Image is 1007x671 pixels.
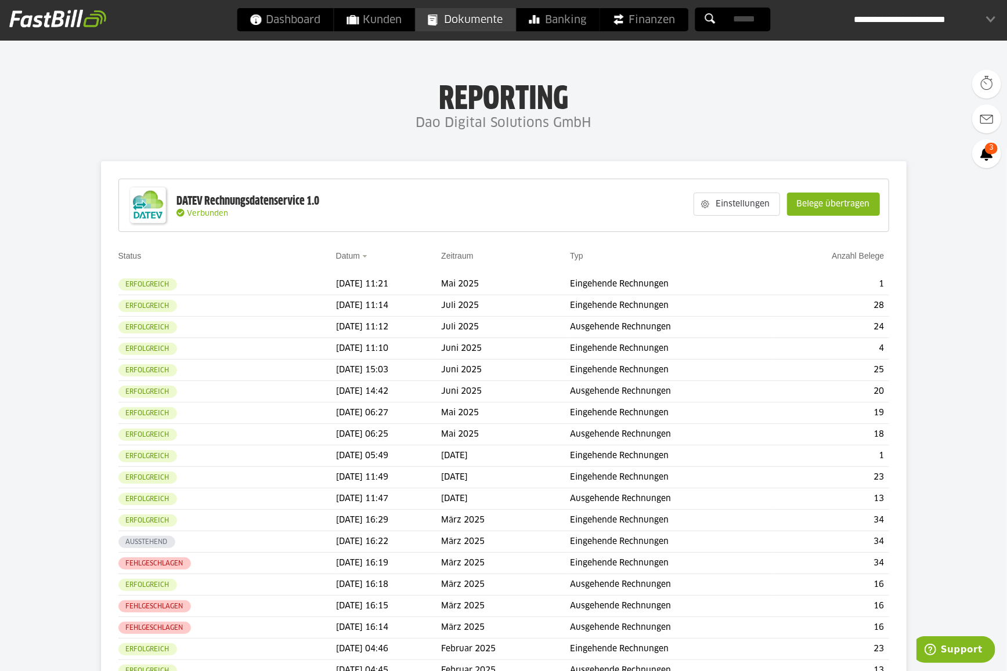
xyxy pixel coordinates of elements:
[570,639,774,660] td: Eingehende Rechnungen
[118,450,177,462] sl-badge: Erfolgreich
[441,553,570,574] td: März 2025
[570,553,774,574] td: Eingehende Rechnungen
[570,596,774,617] td: Ausgehende Rechnungen
[118,407,177,419] sl-badge: Erfolgreich
[985,143,998,154] span: 3
[570,617,774,639] td: Ausgehende Rechnungen
[570,251,583,260] a: Typ
[441,381,570,402] td: Juni 2025
[336,467,442,488] td: [DATE] 11:49
[570,574,774,596] td: Ausgehende Rechnungen
[570,424,774,445] td: Ausgehende Rechnungen
[187,210,229,217] span: Verbunden
[336,274,442,295] td: [DATE] 11:21
[441,510,570,531] td: März 2025
[441,402,570,424] td: Mai 2025
[118,386,177,398] sl-badge: Erfolgreich
[441,317,570,338] td: Juli 2025
[774,574,889,596] td: 16
[441,274,570,295] td: Mai 2025
[362,255,370,257] img: sort_desc.gif
[570,445,774,467] td: Eingehende Rechnungen
[916,636,995,665] iframe: Opens a widget where you can find more information
[570,317,774,338] td: Ausgehende Rechnungen
[336,381,442,402] td: [DATE] 14:42
[336,553,442,574] td: [DATE] 16:19
[774,639,889,660] td: 23
[570,510,774,531] td: Eingehende Rechnungen
[570,338,774,360] td: Eingehende Rechnungen
[250,8,320,31] span: Dashboard
[441,639,570,660] td: Februar 2025
[570,467,774,488] td: Eingehende Rechnungen
[570,360,774,381] td: Eingehende Rechnungen
[774,510,889,531] td: 34
[570,274,774,295] td: Eingehende Rechnungen
[774,402,889,424] td: 19
[118,493,177,505] sl-badge: Erfolgreich
[774,295,889,317] td: 28
[237,8,333,31] a: Dashboard
[570,295,774,317] td: Eingehende Rechnungen
[336,617,442,639] td: [DATE] 16:14
[9,9,106,28] img: fastbill_logo_white.png
[516,8,599,31] a: Banking
[428,8,503,31] span: Dokumente
[125,182,171,228] img: DATEV-Datenservice Logo
[441,467,570,488] td: [DATE]
[774,274,889,295] td: 1
[441,251,473,260] a: Zeitraum
[336,510,442,531] td: [DATE] 16:29
[334,8,414,31] a: Kunden
[570,402,774,424] td: Eingehende Rechnungen
[336,574,442,596] td: [DATE] 16:18
[441,338,570,360] td: Juni 2025
[441,424,570,445] td: Mai 2025
[612,8,675,31] span: Finanzen
[118,343,177,355] sl-badge: Erfolgreich
[118,471,177,484] sl-badge: Erfolgreich
[441,488,570,510] td: [DATE]
[529,8,586,31] span: Banking
[774,617,889,639] td: 16
[118,514,177,527] sl-badge: Erfolgreich
[336,402,442,424] td: [DATE] 06:27
[570,488,774,510] td: Ausgehende Rechnungen
[118,579,177,591] sl-badge: Erfolgreich
[787,193,880,216] sl-button: Belege übertragen
[774,488,889,510] td: 13
[336,251,360,260] a: Datum
[570,381,774,402] td: Ausgehende Rechnungen
[415,8,515,31] a: Dokumente
[441,574,570,596] td: März 2025
[774,424,889,445] td: 18
[118,622,191,634] sl-badge: Fehlgeschlagen
[177,194,320,209] div: DATEV Rechnungsdatenservice 1.0
[972,139,1001,168] a: 3
[774,381,889,402] td: 20
[441,445,570,467] td: [DATE]
[694,193,780,216] sl-button: Einstellungen
[336,317,442,338] td: [DATE] 11:12
[118,429,177,441] sl-badge: Erfolgreich
[118,364,177,376] sl-badge: Erfolgreich
[116,82,891,112] h1: Reporting
[441,617,570,639] td: März 2025
[336,295,442,317] td: [DATE] 11:14
[118,600,191,612] sl-badge: Fehlgeschlagen
[118,536,175,548] sl-badge: Ausstehend
[336,639,442,660] td: [DATE] 04:46
[441,295,570,317] td: Juli 2025
[774,467,889,488] td: 23
[336,488,442,510] td: [DATE] 11:47
[441,531,570,553] td: März 2025
[441,596,570,617] td: März 2025
[336,445,442,467] td: [DATE] 05:49
[118,300,177,312] sl-badge: Erfolgreich
[774,531,889,553] td: 34
[774,596,889,617] td: 16
[347,8,402,31] span: Kunden
[600,8,688,31] a: Finanzen
[336,424,442,445] td: [DATE] 06:25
